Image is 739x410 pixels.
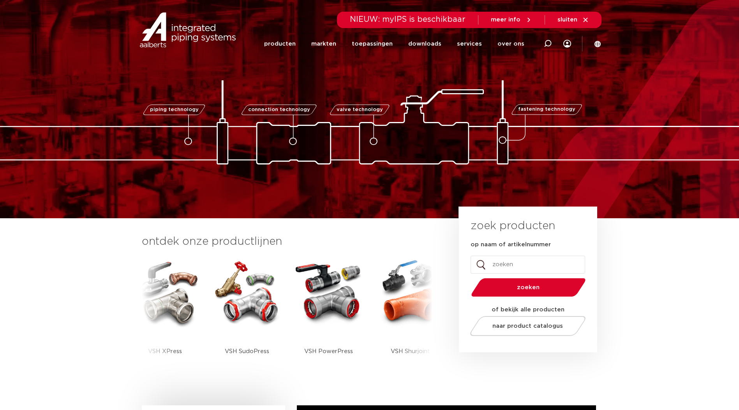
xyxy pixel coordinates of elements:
[557,17,577,23] span: sluiten
[150,107,199,112] span: piping technology
[376,257,446,375] a: VSH Shurjoint
[491,17,520,23] span: meer info
[471,218,555,234] h3: zoek producten
[391,327,430,375] p: VSH Shurjoint
[352,29,393,59] a: toepassingen
[142,234,432,249] h3: ontdek onze productlijnen
[225,327,269,375] p: VSH SudoPress
[350,16,466,23] span: NIEUW: myIPS is beschikbaar
[337,107,383,112] span: valve technology
[471,241,551,249] label: op naam of artikelnummer
[491,16,532,23] a: meer info
[557,16,589,23] a: sluiten
[148,327,182,375] p: VSH XPress
[264,29,296,59] a: producten
[468,316,587,336] a: naar product catalogus
[304,327,353,375] p: VSH PowerPress
[518,107,575,112] span: fastening technology
[311,29,336,59] a: markten
[491,285,566,290] span: zoeken
[264,29,524,59] nav: Menu
[408,29,441,59] a: downloads
[212,257,282,375] a: VSH SudoPress
[563,35,571,52] div: my IPS
[130,257,200,375] a: VSH XPress
[492,323,563,329] span: naar product catalogus
[471,256,585,274] input: zoeken
[294,257,364,375] a: VSH PowerPress
[248,107,310,112] span: connection technology
[497,29,524,59] a: over ons
[468,277,589,297] button: zoeken
[492,307,564,313] strong: of bekijk alle producten
[457,29,482,59] a: services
